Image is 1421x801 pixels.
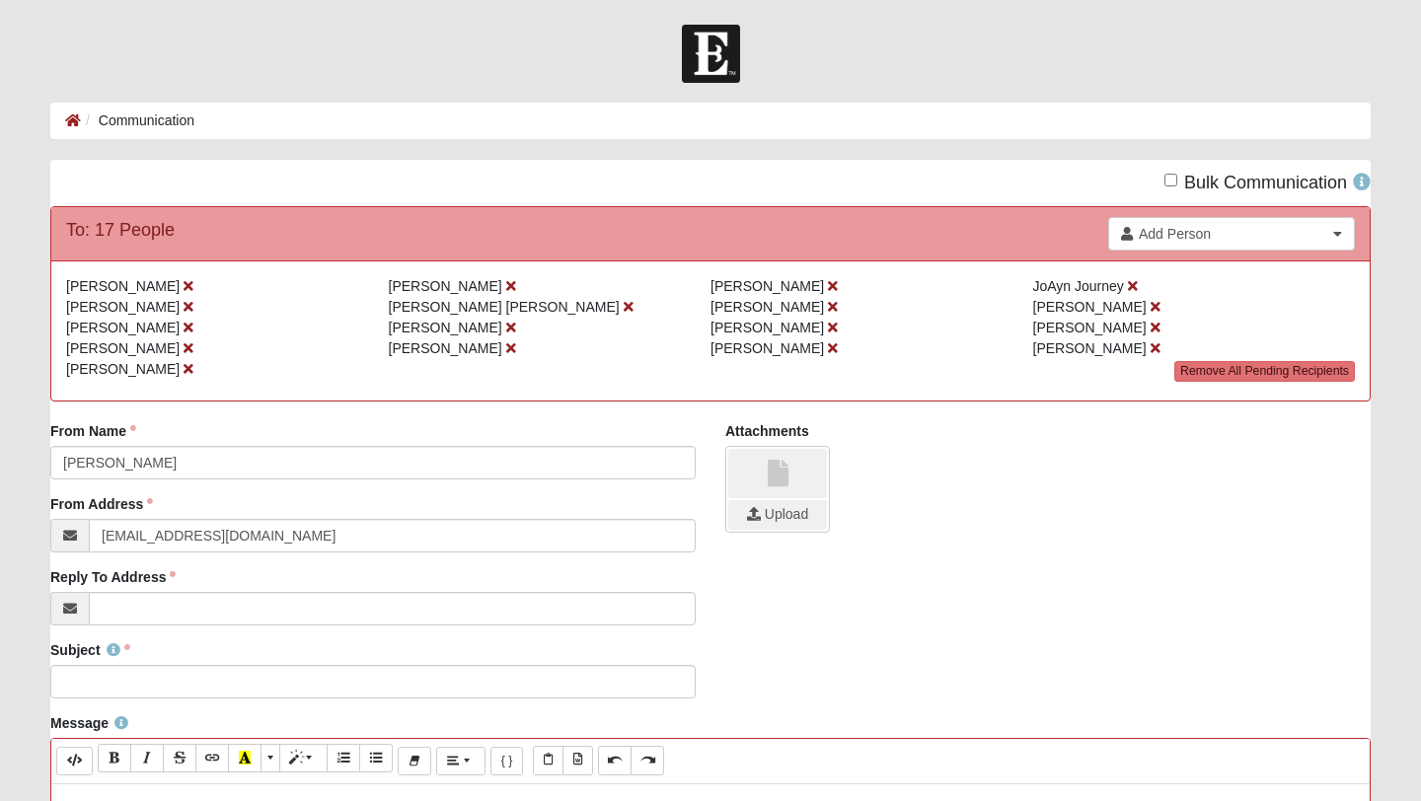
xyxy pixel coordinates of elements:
[1184,173,1347,192] span: Bulk Communication
[710,299,824,315] span: [PERSON_NAME]
[1164,174,1177,186] input: Bulk Communication
[261,744,280,772] button: More Color
[66,278,180,294] span: [PERSON_NAME]
[66,299,180,315] span: [PERSON_NAME]
[1108,217,1355,251] a: Add Person Clear selection
[436,747,485,775] button: Paragraph
[725,421,809,441] label: Attachments
[1033,299,1147,315] span: [PERSON_NAME]
[682,25,740,83] img: Church of Eleven22 Logo
[50,494,153,514] label: From Address
[710,278,824,294] span: [PERSON_NAME]
[389,340,502,356] span: [PERSON_NAME]
[50,567,176,587] label: Reply To Address
[1174,361,1355,382] a: Remove All Pending Recipients
[195,744,229,772] button: Link (⌘+K)
[56,747,93,775] button: Code Editor
[398,747,431,775] button: Remove Font Style (⌘+\)
[533,746,563,774] button: Paste Text
[562,746,593,774] button: Paste from Word
[163,744,196,772] button: Strikethrough (⌘+⇧+S)
[50,421,136,441] label: From Name
[279,744,328,772] button: Style
[359,744,393,772] button: Unordered list (⌘+⇧+NUM7)
[598,746,632,774] button: Undo (⌘+Z)
[98,744,131,772] button: Bold (⌘+B)
[50,640,130,660] label: Subject
[327,744,360,772] button: Ordered list (⌘+⇧+NUM8)
[66,361,180,377] span: [PERSON_NAME]
[710,320,824,335] span: [PERSON_NAME]
[81,110,194,131] li: Communication
[1033,340,1147,356] span: [PERSON_NAME]
[631,746,664,774] button: Redo (⌘+⇧+Z)
[389,278,502,294] span: [PERSON_NAME]
[66,320,180,335] span: [PERSON_NAME]
[710,340,824,356] span: [PERSON_NAME]
[389,320,502,335] span: [PERSON_NAME]
[50,713,128,733] label: Message
[490,747,524,775] button: Merge Field
[1033,320,1147,335] span: [PERSON_NAME]
[130,744,164,772] button: Italic (⌘+I)
[66,217,175,244] div: To: 17 People
[1139,224,1327,244] span: Add Person
[228,744,262,772] button: Recent Color
[66,340,180,356] span: [PERSON_NAME]
[389,299,620,315] span: [PERSON_NAME] [PERSON_NAME]
[1033,278,1124,294] span: JoAyn Journey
